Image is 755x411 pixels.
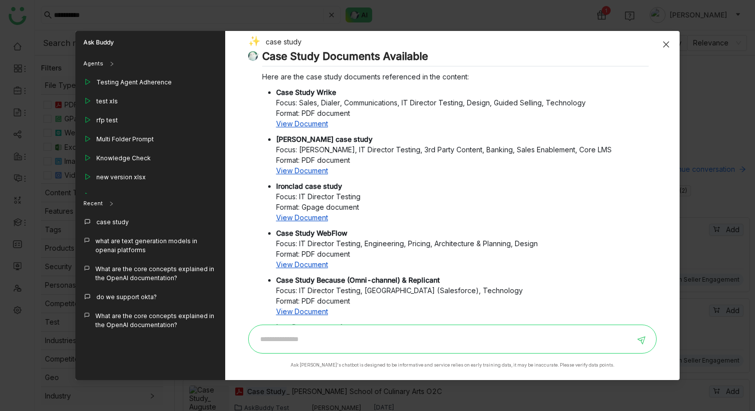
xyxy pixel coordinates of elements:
p: Focus: [PERSON_NAME], IT Director Testing, 3rd Party Content, Banking, Sales Enablement, Core LMS... [276,134,649,176]
img: callout.svg [83,312,90,319]
strong: Case Study Wrike [276,88,336,96]
img: callout.svg [83,265,90,272]
a: View Document [276,307,328,316]
div: Ask Buddy [75,31,225,54]
div: what are text generation models in openai platforms [95,237,217,255]
img: play_outline.svg [83,78,91,86]
div: rfp test [96,116,118,125]
strong: LeanData case study [276,323,347,331]
img: play_outline.svg [83,192,91,200]
div: Recent [75,194,225,214]
div: test xls [96,97,118,106]
p: Focus: IT Director Testing, [GEOGRAPHIC_DATA] (Salesforce), Technology Format: PDF document [276,275,649,317]
div: What are the core concepts explained in the OpenAI documentation? [95,312,217,330]
img: callout.svg [83,218,91,226]
strong: Ironclad case study [276,182,342,190]
strong: [PERSON_NAME] case study [276,135,373,143]
a: View Document [276,119,328,128]
div: new version xlsx [96,173,146,182]
a: View Document [276,260,328,269]
img: play_outline.svg [83,116,91,124]
img: play_outline.svg [83,173,91,181]
div: case study [96,218,129,227]
p: Here are the case study documents referenced in the content: [262,71,649,82]
img: play_outline.svg [83,97,91,105]
a: View Document [276,166,328,175]
strong: Case Study WebFlow [276,229,348,237]
img: play_outline.svg [83,135,91,143]
img: callout.svg [83,293,91,301]
h2: Case Study Documents Available [262,50,649,67]
div: Multi Folder Prompt [96,135,154,144]
div: Agents [83,59,103,68]
p: Focus: IT Director Testing, Engineering, Pricing, Architecture & Planning, Design Format: PDF doc... [276,228,649,270]
img: callout.svg [83,237,90,244]
a: View Document [276,213,328,222]
div: Ask [PERSON_NAME]'s chatbot is designed to be informative and service relies on early training da... [291,362,614,369]
p: Focus: IT Director Testing Format: Gpage document [276,181,649,223]
div: What are the core concepts explained in the OpenAI documentation? [95,265,217,283]
img: play_outline.svg [83,154,91,162]
div: Knowledge Check [96,154,151,163]
div: case study [248,36,649,50]
strong: Case Study Because (Omni-channel) & Replicant [276,276,440,284]
p: Focus: Sales, Dialer, Communications, IT Director Testing, Design, Guided Selling, Technology For... [276,87,649,129]
div: Agents [75,54,225,74]
div: Testing Agent Adherence [96,78,172,87]
div: Customers Only [96,192,144,201]
button: Close [653,31,680,58]
div: do we support okta? [96,293,157,302]
div: Recent [83,199,103,208]
p: Focus: Education,Sales ,IT Director Testing ,Calendar ,3rd Party Content ,Amplify Format :PDF doc... [276,322,649,364]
